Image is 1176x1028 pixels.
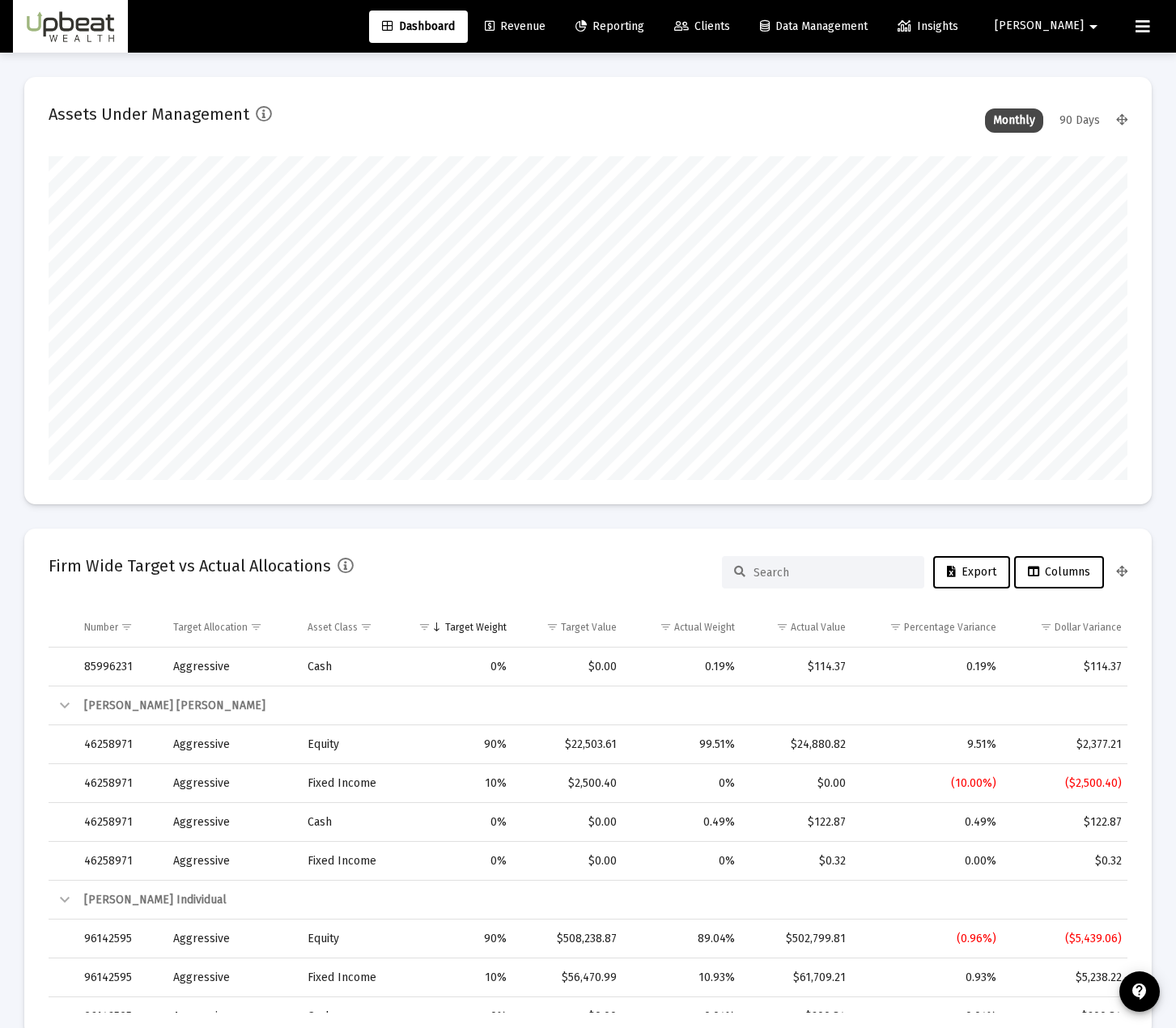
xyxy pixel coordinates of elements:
[382,19,455,33] span: Dashboard
[73,920,162,958] td: 96142595
[418,621,431,633] span: Show filter options for column 'Target Weight'
[868,931,996,947] div: (0.96%)
[296,764,401,803] td: Fixed Income
[1019,659,1122,675] div: $114.37
[639,737,735,753] div: 99.51%
[1084,11,1103,43] mat-icon: arrow_drop_down
[162,648,296,686] td: Aggressive
[985,108,1043,133] div: Monthly
[49,101,249,127] h2: Assets Under Management
[411,814,506,830] div: 0%
[885,11,971,43] a: Insights
[529,775,617,792] div: $2,500.40
[49,553,331,579] h2: Firm Wide Target vs Actual Allocations
[296,725,401,764] td: Equity
[411,931,506,947] div: 90%
[776,621,788,633] span: Show filter options for column 'Actual Value'
[575,19,644,33] span: Reporting
[791,621,846,634] div: Actual Value
[369,11,468,43] a: Dashboard
[868,775,996,792] div: (10.00%)
[639,970,735,986] div: 10.93%
[1014,556,1104,588] button: Columns
[73,608,162,647] td: Column Number
[661,11,743,43] a: Clients
[747,11,881,43] a: Data Management
[1019,775,1122,792] div: ($2,500.40)
[898,19,958,33] span: Insights
[162,958,296,997] td: Aggressive
[639,659,735,675] div: 0.19%
[563,11,657,43] a: Reporting
[857,608,1008,647] td: Column Percentage Variance
[162,608,296,647] td: Column Target Allocation
[250,621,262,633] span: Show filter options for column 'Target Allocation'
[1051,108,1108,133] div: 90 Days
[639,814,735,830] div: 0.49%
[758,659,846,675] div: $114.37
[868,737,996,753] div: 9.51%
[84,698,1122,714] div: [PERSON_NAME] [PERSON_NAME]
[674,621,735,634] div: Actual Weight
[746,608,857,647] td: Column Actual Value
[162,764,296,803] td: Aggressive
[660,621,672,633] span: Show filter options for column 'Actual Weight'
[73,764,162,803] td: 46258971
[754,566,912,580] input: Search
[529,853,617,869] div: $0.00
[445,621,507,634] div: Target Weight
[995,19,1084,33] span: [PERSON_NAME]
[868,970,996,986] div: 0.93%
[411,775,506,792] div: 10%
[1040,621,1052,633] span: Show filter options for column 'Dollar Variance'
[162,725,296,764] td: Aggressive
[411,659,506,675] div: 0%
[360,621,372,633] span: Show filter options for column 'Asset Class'
[529,931,617,947] div: $508,238.87
[546,621,558,633] span: Show filter options for column 'Target Value'
[758,853,846,869] div: $0.32
[73,725,162,764] td: 46258971
[73,803,162,842] td: 46258971
[1019,814,1122,830] div: $122.87
[639,775,735,792] div: 0%
[73,958,162,997] td: 96142595
[296,958,401,997] td: Fixed Income
[933,556,1010,588] button: Export
[758,775,846,792] div: $0.00
[674,19,730,33] span: Clients
[49,686,73,725] td: Collapse
[758,970,846,986] div: $61,709.21
[529,814,617,830] div: $0.00
[904,621,996,634] div: Percentage Variance
[529,659,617,675] div: $0.00
[1019,970,1122,986] div: $5,238.22
[868,659,996,675] div: 0.19%
[411,737,506,753] div: 90%
[639,931,735,947] div: 89.04%
[1019,853,1122,869] div: $0.32
[173,621,248,634] div: Target Allocation
[529,970,617,986] div: $56,470.99
[296,803,401,842] td: Cash
[1028,565,1090,579] span: Columns
[84,621,118,634] div: Number
[73,648,162,686] td: 85996231
[639,853,735,869] div: 0%
[1055,621,1122,634] div: Dollar Variance
[49,608,1127,1013] div: Data grid
[162,803,296,842] td: Aggressive
[1130,982,1149,1001] mat-icon: contact_support
[758,737,846,753] div: $24,880.82
[411,970,506,986] div: 10%
[889,621,902,633] span: Show filter options for column 'Percentage Variance'
[25,11,116,43] img: Dashboard
[947,565,996,579] span: Export
[868,814,996,830] div: 0.49%
[518,608,628,647] td: Column Target Value
[760,19,868,33] span: Data Management
[1019,737,1122,753] div: $2,377.21
[73,842,162,881] td: 46258971
[84,892,1122,908] div: [PERSON_NAME] Individual
[485,19,546,33] span: Revenue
